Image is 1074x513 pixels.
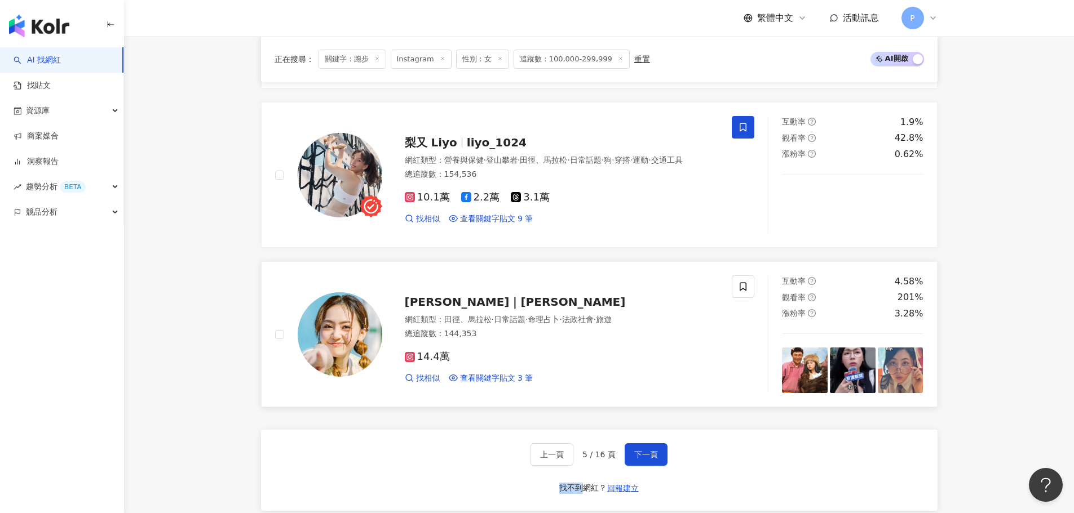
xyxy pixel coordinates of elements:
[559,315,562,324] span: ·
[602,155,604,164] span: ·
[298,133,382,217] img: KOL Avatar
[444,155,484,164] span: 營養與保健
[630,155,633,164] span: ·
[808,293,816,301] span: question-circle
[604,155,612,164] span: 狗
[405,136,457,149] span: 梨又 Liyo
[898,291,923,304] div: 201%
[449,373,533,384] a: 查看關鍵字貼文 3 筆
[391,50,452,69] span: Instagram
[895,148,923,160] div: 0.62%
[757,12,793,24] span: 繁體中文
[782,276,806,286] span: 互動率
[484,155,486,164] span: ·
[633,155,648,164] span: 運動
[808,118,816,126] span: question-circle
[808,277,816,285] span: question-circle
[514,50,630,69] span: 追蹤數：100,000-299,999
[808,309,816,317] span: question-circle
[878,188,923,234] img: post-image
[405,155,719,166] div: 網紅類型 ：
[596,315,612,324] span: 旅遊
[460,213,533,225] span: 查看關鍵字貼文 9 筆
[830,188,876,234] img: post-image
[405,373,440,384] a: 找相似
[808,150,816,158] span: question-circle
[607,479,639,497] button: 回報建立
[878,347,923,393] img: post-image
[14,80,51,91] a: 找貼文
[910,12,914,24] span: P
[567,155,569,164] span: ·
[14,131,59,142] a: 商案媒合
[26,174,86,199] span: 趨勢分析
[612,155,614,164] span: ·
[634,450,658,459] span: 下一頁
[843,12,879,23] span: 活動訊息
[830,347,876,393] img: post-image
[14,183,21,191] span: rise
[808,134,816,142] span: question-circle
[634,55,650,64] div: 重置
[895,132,923,144] div: 42.8%
[461,191,500,203] span: 2.2萬
[275,55,314,64] span: 正在搜尋 ：
[525,315,528,324] span: ·
[651,155,683,164] span: 交通工具
[531,443,573,466] button: 上一頁
[518,155,520,164] span: ·
[900,116,923,128] div: 1.9%
[26,98,50,123] span: 資源庫
[782,133,806,142] span: 觀看率
[319,50,386,69] span: 關鍵字：跑步
[570,155,602,164] span: 日常話題
[782,293,806,302] span: 觀看率
[405,191,450,203] span: 10.1萬
[520,155,567,164] span: 田徑、馬拉松
[9,15,69,37] img: logo
[405,328,719,340] div: 總追蹤數 ： 144,353
[26,199,58,225] span: 競品分析
[405,169,719,180] div: 總追蹤數 ： 154,536
[416,213,440,225] span: 找相似
[467,136,527,149] span: liyo_1024
[562,315,594,324] span: 法政社會
[492,315,494,324] span: ·
[782,117,806,126] span: 互動率
[416,373,440,384] span: 找相似
[615,155,630,164] span: 穿搭
[261,102,938,248] a: KOL Avatar梨又 Liyoliyo_1024網紅類型：營養與保健·登山攀岩·田徑、馬拉松·日常話題·狗·穿搭·運動·交通工具總追蹤數：154,53610.1萬2.2萬3.1萬找相似查看關...
[494,315,525,324] span: 日常話題
[559,483,607,494] div: 找不到網紅？
[607,484,639,493] span: 回報建立
[456,50,509,69] span: 性別：女
[625,443,668,466] button: 下一頁
[782,347,828,393] img: post-image
[486,155,518,164] span: 登山攀岩
[895,307,923,320] div: 3.28%
[14,55,61,66] a: searchAI 找網紅
[444,315,492,324] span: 田徑、馬拉松
[1029,468,1063,502] iframe: Help Scout Beacon - Open
[449,213,533,225] a: 查看關鍵字貼文 9 筆
[528,315,559,324] span: 命理占卜
[594,315,596,324] span: ·
[895,275,923,288] div: 4.58%
[405,213,440,225] a: 找相似
[648,155,651,164] span: ·
[261,261,938,407] a: KOL Avatar[PERSON_NAME]｜[PERSON_NAME]網紅類型：田徑、馬拉松·日常話題·命理占卜·法政社會·旅遊總追蹤數：144,35314.4萬找相似查看關鍵字貼文 3 筆...
[511,191,550,203] span: 3.1萬
[460,373,533,384] span: 查看關鍵字貼文 3 筆
[298,292,382,377] img: KOL Avatar
[405,351,450,363] span: 14.4萬
[60,181,86,193] div: BETA
[782,188,828,234] img: post-image
[405,314,719,325] div: 網紅類型 ：
[405,295,626,309] span: [PERSON_NAME]｜[PERSON_NAME]
[782,309,806,318] span: 漲粉率
[540,450,564,459] span: 上一頁
[782,149,806,158] span: 漲粉率
[14,156,59,167] a: 洞察報告
[582,450,616,459] span: 5 / 16 頁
